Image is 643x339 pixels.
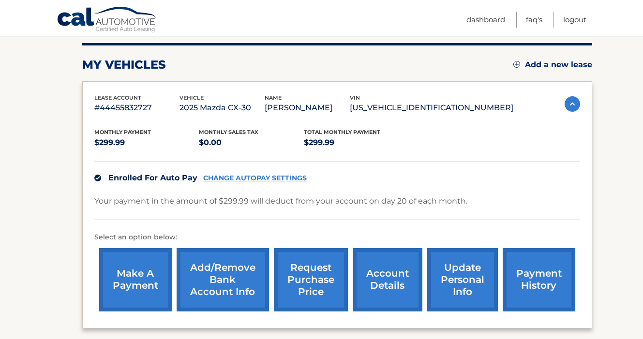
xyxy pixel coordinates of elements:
p: Select an option below: [94,232,580,243]
a: FAQ's [526,12,542,28]
span: vin [350,94,360,101]
a: account details [353,248,422,311]
h2: my vehicles [82,58,166,72]
a: Add/Remove bank account info [177,248,269,311]
span: Enrolled For Auto Pay [108,173,197,182]
span: Total Monthly Payment [304,129,380,135]
span: Monthly sales Tax [199,129,258,135]
a: update personal info [427,248,498,311]
p: Your payment in the amount of $299.99 will deduct from your account on day 20 of each month. [94,194,467,208]
p: #44455832727 [94,101,179,115]
a: Logout [563,12,586,28]
img: accordion-active.svg [565,96,580,112]
p: $0.00 [199,136,304,149]
a: make a payment [99,248,172,311]
a: Cal Automotive [57,6,158,34]
a: Add a new lease [513,60,592,70]
span: Monthly Payment [94,129,151,135]
p: $299.99 [94,136,199,149]
p: [PERSON_NAME] [265,101,350,115]
p: [US_VEHICLE_IDENTIFICATION_NUMBER] [350,101,513,115]
p: $299.99 [304,136,409,149]
span: lease account [94,94,141,101]
img: add.svg [513,61,520,68]
a: payment history [503,248,575,311]
p: 2025 Mazda CX-30 [179,101,265,115]
a: Dashboard [466,12,505,28]
a: CHANGE AUTOPAY SETTINGS [203,174,307,182]
span: name [265,94,282,101]
a: request purchase price [274,248,348,311]
img: check.svg [94,175,101,181]
span: vehicle [179,94,204,101]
